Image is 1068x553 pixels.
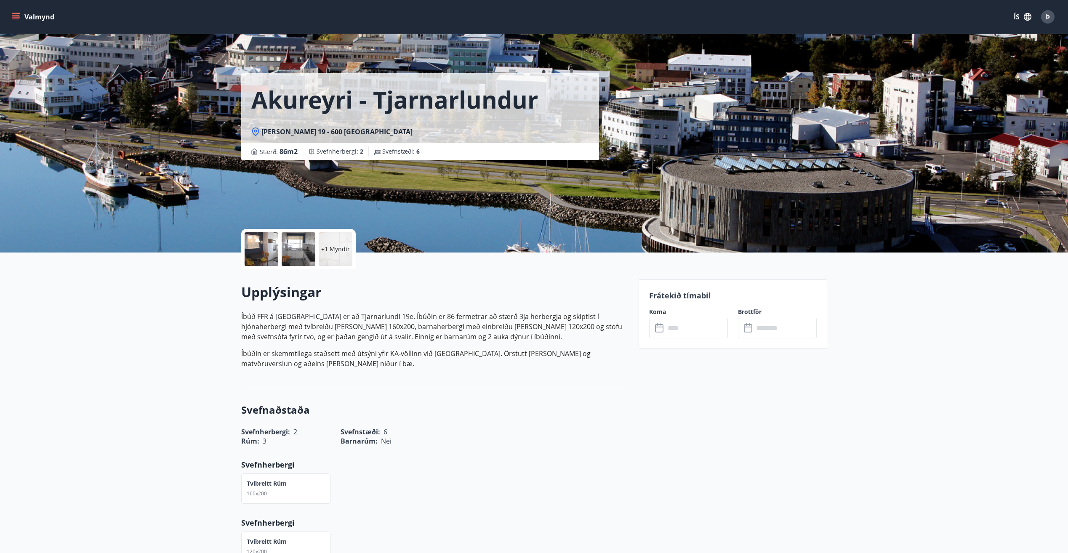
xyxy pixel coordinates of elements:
h3: Svefnaðstaða [241,403,629,417]
p: Svefnherbergi [241,459,629,470]
span: Þ [1046,12,1050,21]
p: Tvíbreitt rúm [247,537,287,546]
span: Barnarúm : [341,436,378,446]
label: Brottför [738,308,817,316]
span: 6 [416,147,420,155]
button: Þ [1038,7,1058,27]
button: menu [10,9,58,24]
h1: Akureyri - Tjarnarlundur [251,83,538,115]
p: +1 Myndir [321,245,350,253]
p: Svefnherbergi [241,517,629,528]
span: 2 [360,147,363,155]
span: Svefnherbergi : [317,147,363,156]
span: Rúm : [241,436,259,446]
span: 3 [263,436,266,446]
span: Stærð : [260,146,298,157]
p: Tvíbreitt rúm [247,479,287,488]
span: 86 m2 [280,147,298,156]
p: Íbúð FFR á [GEOGRAPHIC_DATA] er að Tjarnarlundi 19e. Íbúðin er 86 fermetrar að stærð 3ja herbergj... [241,311,629,342]
span: Nei [381,436,392,446]
h2: Upplýsingar [241,283,629,301]
span: 160x200 [247,490,267,497]
p: Íbúðin er skemmtilega staðsett með útsýni yfir KA-völlinn við [GEOGRAPHIC_DATA]. Örstutt [PERSON_... [241,348,629,369]
span: [PERSON_NAME] 19 - 600 [GEOGRAPHIC_DATA] [261,127,413,136]
p: Frátekið tímabil [649,290,817,301]
button: ÍS [1009,9,1036,24]
span: Svefnstæði : [382,147,420,156]
label: Koma [649,308,728,316]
